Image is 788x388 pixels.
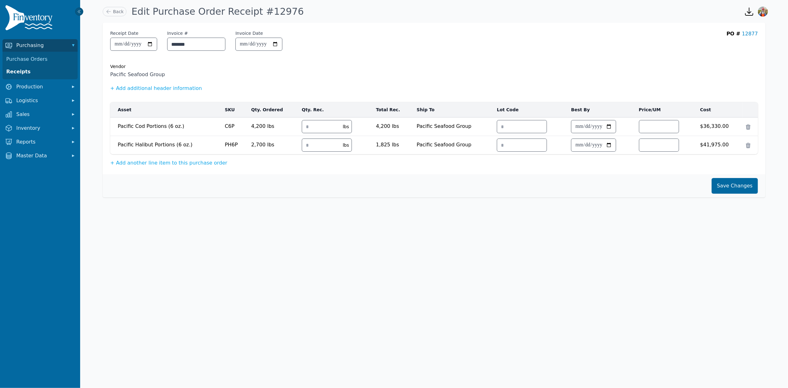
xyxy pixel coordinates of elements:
[493,102,567,118] th: Lot Code
[16,138,66,146] span: Reports
[235,30,263,36] label: Invoice Date
[4,66,76,78] a: Receipts
[3,108,78,121] button: Sales
[118,139,217,149] span: Pacific Halibut Portions (6 oz.)
[340,123,352,130] div: lbs
[567,102,635,118] th: Best By
[103,7,126,16] a: Back
[3,94,78,107] button: Logistics
[251,120,294,130] span: 4,200 lbs
[16,111,66,118] span: Sales
[221,136,247,155] td: PH6P
[247,102,298,118] th: Qty. Ordered
[298,102,372,118] th: Qty. Rec.
[372,136,413,151] td: 1,825 lbs
[221,102,247,118] th: SKU
[3,136,78,148] button: Reports
[4,53,76,66] a: Purchase Orders
[372,118,413,133] td: 4,200 lbs
[742,31,758,37] a: 12877
[3,149,78,162] button: Master Data
[700,139,739,149] span: $41,975.00
[110,102,221,118] th: Asset
[745,142,751,149] button: Remove
[3,39,78,52] button: Purchasing
[251,139,294,149] span: 2,700 lbs
[16,83,66,91] span: Production
[131,6,304,17] h1: Edit Purchase Order Receipt #12976
[417,120,489,130] span: Pacific Seafood Group
[3,122,78,134] button: Inventory
[221,118,247,136] td: C6P
[110,63,758,70] div: Vendor
[16,42,66,49] span: Purchasing
[413,102,493,118] th: Ship To
[745,124,751,130] button: Remove
[417,139,489,149] span: Pacific Seafood Group
[167,30,188,36] label: Invoice #
[16,97,66,104] span: Logistics
[110,71,758,78] span: Pacific Seafood Group
[635,102,697,118] th: Price/UM
[372,102,413,118] th: Total Rec.
[118,120,217,130] span: Pacific Cod Portions (6 oz.)
[700,120,739,130] span: $36,330.00
[758,7,768,17] img: Sera Wheeler
[110,30,138,36] label: Receipt Date
[110,159,227,167] button: + Add another line item to this purchase order
[727,31,740,37] span: PO #
[712,178,758,194] button: Save Changes
[340,142,352,148] div: lbs
[696,102,743,118] th: Cost
[5,5,55,33] img: Finventory
[16,124,66,132] span: Inventory
[3,81,78,93] button: Production
[16,152,66,160] span: Master Data
[110,85,202,92] button: + Add additional header information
